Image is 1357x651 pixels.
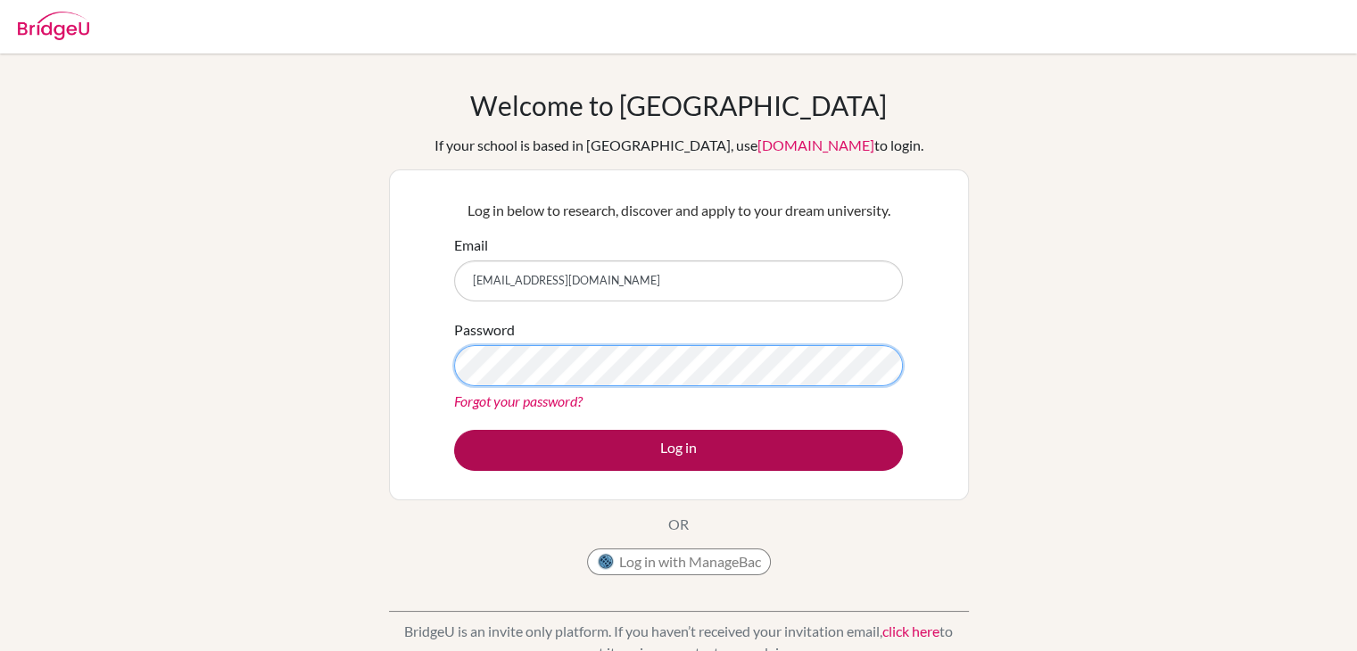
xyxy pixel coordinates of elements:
[434,135,923,156] div: If your school is based in [GEOGRAPHIC_DATA], use to login.
[470,89,887,121] h1: Welcome to [GEOGRAPHIC_DATA]
[454,430,903,471] button: Log in
[454,235,488,256] label: Email
[454,392,583,409] a: Forgot your password?
[587,548,771,575] button: Log in with ManageBac
[454,319,515,341] label: Password
[668,514,689,535] p: OR
[882,622,939,639] a: click here
[454,200,903,221] p: Log in below to research, discover and apply to your dream university.
[18,12,89,40] img: Bridge-U
[757,136,874,153] a: [DOMAIN_NAME]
